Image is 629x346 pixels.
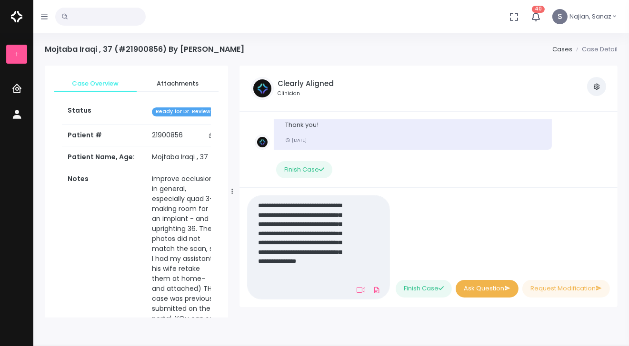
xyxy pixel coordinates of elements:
[62,100,146,124] th: Status
[62,79,129,88] span: Case Overview
[552,9,568,24] span: S
[522,280,610,298] button: Request Modification
[62,124,146,146] th: Patient #
[278,90,334,97] small: Clinician
[152,107,214,116] span: Ready for Dr. Review
[146,125,224,146] td: 21900856
[247,119,610,180] div: scrollable content
[45,66,228,317] div: scrollable content
[62,146,146,168] th: Patient Name, Age:
[371,281,382,298] a: Add Files
[552,45,572,54] a: Cases
[276,161,332,179] button: Finish Case
[144,79,211,88] span: Attachments
[146,146,224,168] td: Mojtaba Iraqi , 37
[11,7,22,27] img: Logo Horizontal
[355,286,367,294] a: Add Loom Video
[285,137,307,143] small: [DATE]
[456,280,519,298] button: Ask Question
[45,45,244,54] h4: Mojtaba Iraqi , 37 (#21900856) By [PERSON_NAME]
[572,45,618,54] li: Case Detail
[532,6,545,13] span: 40
[278,79,334,88] h5: Clearly Aligned
[569,12,611,21] span: Najian, Sanaz
[396,280,452,298] button: Finish Case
